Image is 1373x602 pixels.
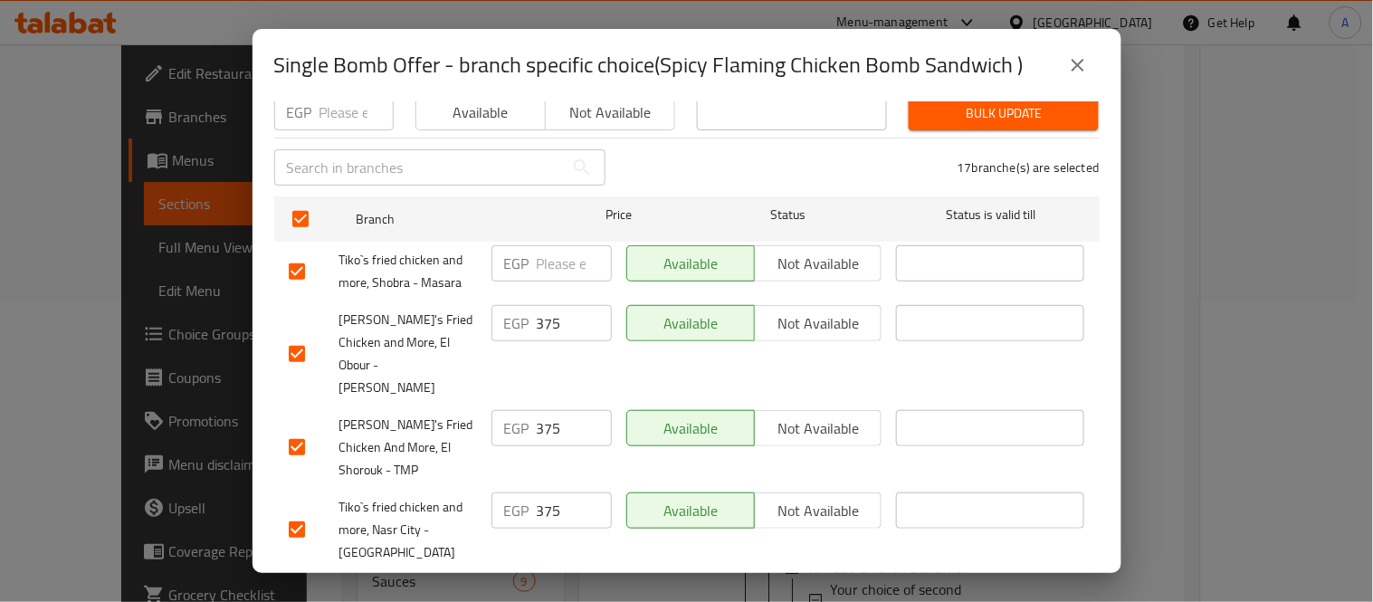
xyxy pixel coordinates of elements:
button: Bulk update [909,97,1099,130]
button: Not available [754,245,882,282]
button: Available [626,305,755,341]
span: [PERSON_NAME]'s Fried Chicken And More, El Shorouk - TMP [339,414,477,482]
button: close [1056,43,1100,87]
span: [PERSON_NAME]'s Fried Chicken and More, El Obour - [PERSON_NAME] [339,309,477,399]
h2: Single Bomb Offer - branch specific choice(Spicy Flaming Chicken Bomb Sandwich ) [274,51,1024,80]
span: Not available [762,251,875,277]
input: Please enter price [537,492,612,529]
span: Not available [553,100,668,126]
span: Bulk update [923,102,1084,125]
button: Available [626,492,755,529]
span: Status is valid till [896,204,1084,226]
button: Not available [754,410,882,446]
button: Available [626,245,755,282]
span: Available [634,498,748,524]
p: EGP [504,500,529,521]
p: 17 branche(s) are selected [958,158,1100,177]
button: Not available [754,492,882,529]
button: Not available [545,94,675,130]
input: Please enter price [537,410,612,446]
button: Not available [754,305,882,341]
span: Not available [762,498,875,524]
span: Available [424,100,539,126]
span: Tiko`s fried chicken and more, Shobra - Masara [339,249,477,294]
button: Available [415,94,546,130]
span: Status [693,204,882,226]
button: Available [626,410,755,446]
span: Available [634,416,748,442]
input: Please enter price [537,245,612,282]
p: EGP [504,253,529,274]
span: Price [558,204,679,226]
span: Not available [762,311,875,337]
input: Please enter price [537,305,612,341]
p: EGP [504,417,529,439]
span: Available [634,311,748,337]
p: EGP [287,101,312,123]
input: Search in branches [274,149,564,186]
span: Branch [356,208,544,231]
span: Tiko`s fried chicken and more, Nasr City - [GEOGRAPHIC_DATA] [339,496,477,564]
input: Please enter price [319,94,394,130]
span: Not available [762,416,875,442]
span: Available [634,251,748,277]
p: EGP [504,312,529,334]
